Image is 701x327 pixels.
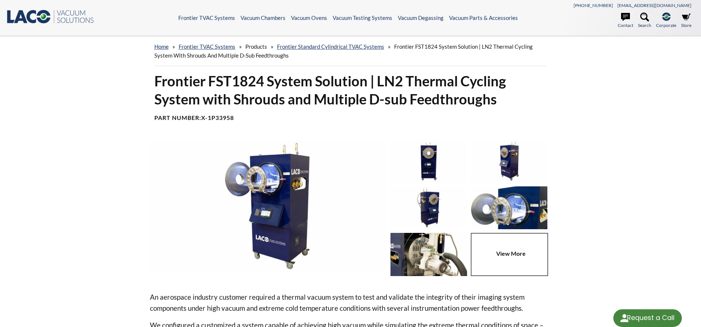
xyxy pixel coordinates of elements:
p: An aerospace industry customer required a thermal vacuum system to test and validate the integrit... [150,292,551,314]
a: home [154,43,169,50]
a: Contact [618,13,633,29]
span: Corporate [656,22,676,29]
div: Request a Call [613,309,682,327]
a: Vacuum Ovens [291,14,327,21]
h1: Frontier FST1824 System Solution | LN2 Thermal Cycling System with Shrouds and Multiple D-sub Fee... [154,72,547,109]
img: round button [618,312,630,324]
a: Store [681,13,691,29]
img: Custom Solution | Standard Cylindrical TVAC with LN2 Shrouds to -150° C, angled view [390,186,467,229]
img: Custom Solution | Standard Cylindrical TVAC with LN2 Shrouds to -150° C, angled view [471,140,547,182]
img: Cylindrical TVAC System with Thermal Shrouds and Sliding Shelf, angled view, chamber open [150,140,385,272]
div: Request a Call [627,309,674,326]
h4: Part Number: [154,114,547,122]
b: X-1P33958 [201,114,234,121]
a: Frontier TVAC Systems [179,43,235,50]
a: Vacuum Testing Systems [333,14,392,21]
img: Custom Solution | Standard Cylindrical TVAC with LN2 Shrouds to -150° C, front view [390,140,467,182]
a: [PHONE_NUMBER] [574,3,613,8]
span: Products [245,43,267,50]
div: » » » » [154,36,547,66]
a: Vacuum Chambers [241,14,285,21]
a: Vacuum Parts & Accessories [449,14,518,21]
a: Frontier TVAC Systems [178,14,235,21]
img: Cylindrical TVAC System with Thermal Shrouds and Sliding Shelf, angled view, chamber close-up [471,186,547,229]
a: Frontier Standard Cylindrical TVAC Systems [277,43,384,50]
a: Search [638,13,651,29]
img: Custom Feedthrough Bulkhead, rear chamber view, close-up [390,233,467,276]
a: Vacuum Degassing [398,14,444,21]
a: [EMAIL_ADDRESS][DOMAIN_NAME] [617,3,691,8]
span: Frontier FST1824 System Solution | LN2 Thermal Cycling System with Shrouds and Multiple D-sub Fee... [154,43,533,59]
